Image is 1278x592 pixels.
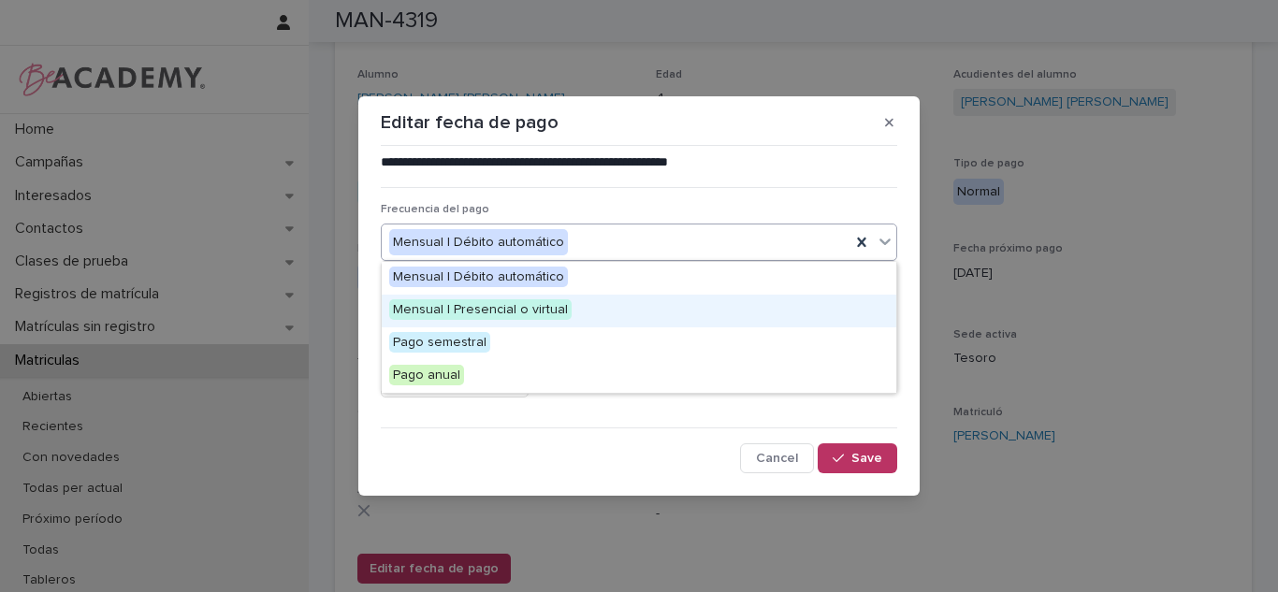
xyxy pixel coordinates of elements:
[756,452,798,465] span: Cancel
[382,295,896,327] div: Mensual | Presencial o virtual
[389,332,490,353] span: Pago semestral
[389,299,572,320] span: Mensual | Presencial o virtual
[389,267,568,287] span: Mensual | Débito automático
[382,327,896,360] div: Pago semestral
[389,229,568,256] div: Mensual | Débito automático
[381,111,559,134] p: Editar fecha de pago
[381,204,489,215] span: Frecuencia del pago
[389,365,464,385] span: Pago anual
[818,443,897,473] button: Save
[740,443,814,473] button: Cancel
[382,262,896,295] div: Mensual | Débito automático
[382,360,896,393] div: Pago anual
[851,452,882,465] span: Save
